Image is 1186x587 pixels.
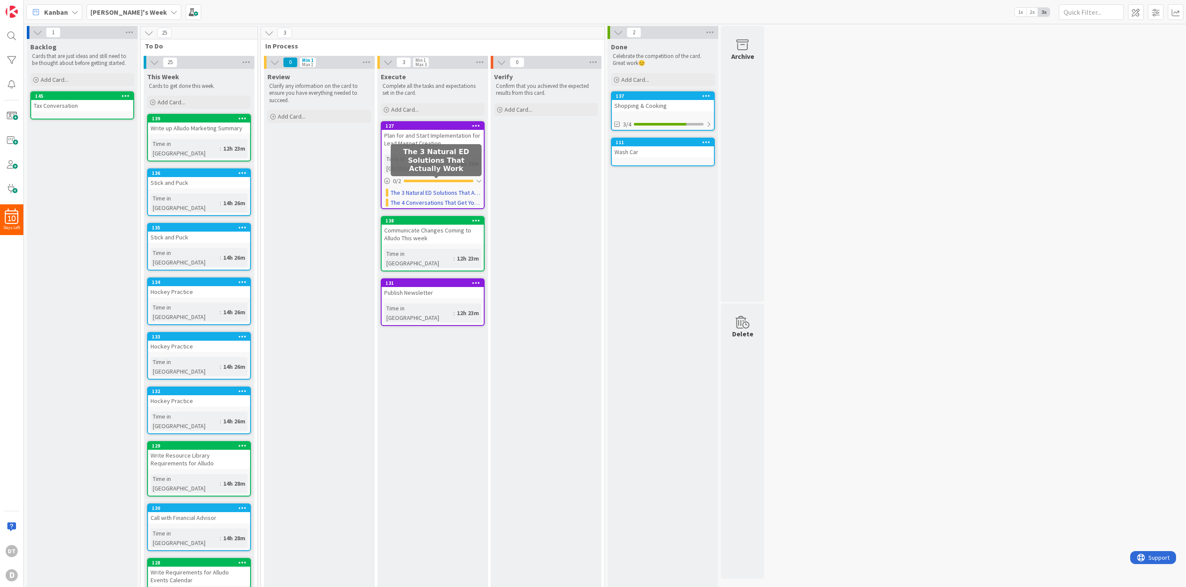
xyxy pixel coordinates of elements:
span: : [220,307,221,317]
div: 14h 28m [221,479,247,488]
div: 137Shopping & Cooking [612,92,714,111]
div: Time in [GEOGRAPHIC_DATA] [384,303,453,323]
div: 127 [382,122,484,130]
a: 133Hockey PracticeTime in [GEOGRAPHIC_DATA]:14h 26m [147,332,251,380]
div: Plan for and Start Implementation for Lead Magnet Creation [382,130,484,149]
div: Write Resource Library Requirements for Alludo [148,450,250,469]
a: 111Wash Car [611,138,715,166]
span: To Do [145,42,247,50]
div: 133 [148,333,250,341]
div: 133 [152,334,250,340]
div: 127Plan for and Start Implementation for Lead Magnet Creation [382,122,484,149]
div: 134Hockey Practice [148,278,250,297]
h5: The 3 Natural ED Solutions That Actually Work [394,148,478,173]
span: Add Card... [621,76,649,84]
div: Time in [GEOGRAPHIC_DATA] [384,249,453,268]
a: The 4 Conversations That Get You Unstuck [391,198,481,207]
span: 😊 [638,59,645,67]
div: Delete [732,329,753,339]
a: 145Tax Conversation [30,91,134,119]
div: 130 [148,504,250,512]
div: D [6,569,18,581]
div: Min 1 [415,58,426,62]
div: 0/2 [382,176,484,187]
div: Stick and Puck [148,177,250,188]
div: 137 [616,93,714,99]
span: Verify [494,72,513,81]
span: 25 [163,57,177,68]
div: 111 [616,139,714,145]
div: 138 [386,218,484,224]
div: 14h 26m [221,362,247,371]
p: Clarify any information on the card to ensure you have everything needed to succeed. [269,83,370,104]
div: 127 [386,123,484,129]
div: 12h 23m [455,308,481,318]
div: DT [6,545,18,557]
div: Time in [GEOGRAPHIC_DATA] [151,194,220,213]
span: Add Card... [157,98,185,106]
span: : [220,253,221,262]
span: : [220,479,221,488]
div: 14h 26m [221,416,247,426]
div: 12h 23m [455,254,481,263]
div: 130 [152,505,250,511]
img: Visit kanbanzone.com [6,6,18,18]
div: 136 [148,169,250,177]
div: Time in [GEOGRAPHIC_DATA] [384,154,453,173]
span: : [220,533,221,543]
span: 3/4 [623,120,631,129]
a: 127Plan for and Start Implementation for Lead Magnet CreationTime in [GEOGRAPHIC_DATA]:12h 23m0/2... [381,121,485,209]
div: 135 [152,225,250,231]
div: Time in [GEOGRAPHIC_DATA] [151,412,220,431]
span: Add Card... [41,76,68,84]
div: 139 [152,116,250,122]
div: 12h 23m [221,144,247,153]
a: 131Publish NewsletterTime in [GEOGRAPHIC_DATA]:12h 23m [381,278,485,326]
div: 111Wash Car [612,139,714,158]
span: 3x [1038,8,1050,16]
b: [PERSON_NAME]'s Week [90,8,167,16]
span: 0 [283,57,298,68]
div: 135Stick and Puck [148,224,250,243]
div: Time in [GEOGRAPHIC_DATA] [151,357,220,376]
span: Done [611,42,627,51]
span: 25 [157,28,172,38]
span: 2 [627,27,641,38]
a: 138Communicate Changes Coming to Alludo This weekTime in [GEOGRAPHIC_DATA]:12h 23m [381,216,485,271]
span: 2x [1026,8,1038,16]
div: Call with Financial Advisor [148,512,250,523]
span: Add Card... [391,106,419,113]
div: 131Publish Newsletter [382,279,484,298]
div: 133Hockey Practice [148,333,250,352]
span: : [220,362,221,371]
span: 10 [8,216,16,222]
div: 145Tax Conversation [31,92,133,111]
div: 14h 26m [221,253,247,262]
span: This Week [147,72,179,81]
a: 139Write up Alludo Marketing SummaryTime in [GEOGRAPHIC_DATA]:12h 23m [147,114,251,161]
div: 139 [148,115,250,123]
span: Backlog [30,42,57,51]
div: 129 [152,443,250,449]
a: 129Write Resource Library Requirements for AlludoTime in [GEOGRAPHIC_DATA]:14h 28m [147,441,251,497]
span: 0 [510,57,524,68]
div: 132Hockey Practice [148,387,250,406]
p: Celebrate the competition of the card. Great work [613,53,713,67]
div: Write up Alludo Marketing Summary [148,123,250,134]
div: 139Write up Alludo Marketing Summary [148,115,250,134]
span: Review [267,72,290,81]
div: 111 [612,139,714,146]
span: Execute [381,72,406,81]
div: 128 [148,559,250,567]
div: 138Communicate Changes Coming to Alludo This week [382,217,484,244]
input: Quick Filter... [1059,4,1124,20]
div: Archive [731,51,754,61]
div: 129 [148,442,250,450]
p: Confirm that you achieved the expected results from this card. [496,83,596,97]
span: In Process [265,42,594,50]
span: Kanban [44,7,68,17]
span: Support [18,1,39,12]
div: 145 [35,93,133,99]
div: 131 [386,280,484,286]
div: Max 3 [415,62,427,67]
